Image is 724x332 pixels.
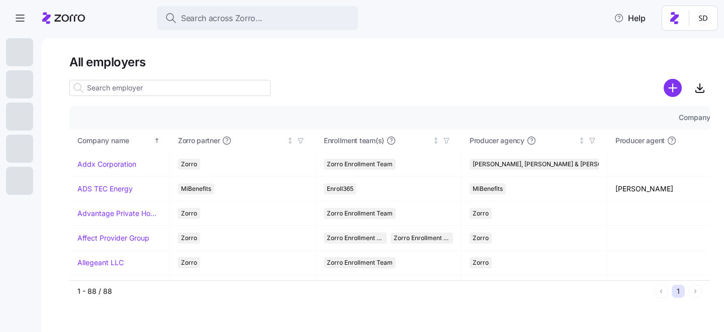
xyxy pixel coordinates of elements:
[327,183,353,194] span: Enroll365
[178,136,220,146] span: Zorro partner
[695,10,711,26] img: 038087f1531ae87852c32fa7be65e69b
[77,233,149,243] a: Affect Provider Group
[77,208,161,218] a: Advantage Private Home Care
[69,54,710,70] h1: All employers
[287,137,294,144] div: Not sorted
[473,208,489,219] span: Zorro
[470,136,524,146] span: Producer agency
[181,257,197,268] span: Zorro
[316,129,462,152] th: Enrollment team(s)Not sorted
[327,257,393,268] span: Zorro Enrollment Team
[77,258,124,268] a: Allegeant LLC
[181,208,197,219] span: Zorro
[181,12,262,25] span: Search across Zorro...
[69,129,170,152] th: Company nameSorted ascending
[606,8,654,28] button: Help
[473,183,503,194] span: MiBenefits
[462,129,607,152] th: Producer agencyNot sorted
[615,136,665,146] span: Producer agent
[77,286,651,296] div: 1 - 88 / 88
[77,135,152,146] div: Company name
[327,233,384,244] span: Zorro Enrollment Team
[473,257,489,268] span: Zorro
[394,233,450,244] span: Zorro Enrollment Experts
[432,137,439,144] div: Not sorted
[672,285,685,298] button: 1
[153,137,160,144] div: Sorted ascending
[69,80,270,96] input: Search employer
[473,233,489,244] span: Zorro
[614,12,646,24] span: Help
[689,285,702,298] button: Next page
[77,184,133,194] a: ADS TEC Energy
[664,79,682,97] svg: add icon
[578,137,585,144] div: Not sorted
[157,6,358,30] button: Search across Zorro...
[181,183,211,194] span: MiBenefits
[655,285,668,298] button: Previous page
[181,159,197,170] span: Zorro
[473,159,629,170] span: [PERSON_NAME], [PERSON_NAME] & [PERSON_NAME]
[77,159,136,169] a: Addx Corporation
[324,136,384,146] span: Enrollment team(s)
[327,208,393,219] span: Zorro Enrollment Team
[170,129,316,152] th: Zorro partnerNot sorted
[181,233,197,244] span: Zorro
[327,159,393,170] span: Zorro Enrollment Team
